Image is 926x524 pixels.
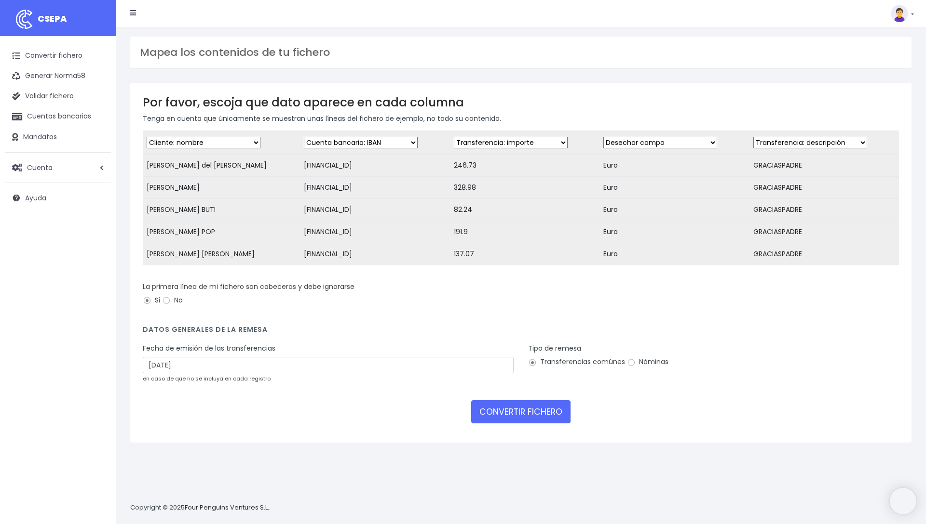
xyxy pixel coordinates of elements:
[300,177,449,199] td: [FINANCIAL_ID]
[599,243,749,265] td: Euro
[528,343,581,354] label: Tipo de remesa
[749,199,899,221] td: GRACIASPADRE
[185,503,269,512] a: Four Penguins Ventures S.L.
[471,400,571,423] button: CONVERTIR FICHERO
[143,113,899,124] p: Tenga en cuenta que únicamente se muestran unas líneas del fichero de ejemplo, no todo su contenido.
[143,221,300,243] td: [PERSON_NAME] POP
[599,221,749,243] td: Euro
[599,199,749,221] td: Euro
[143,375,271,382] small: en caso de que no se incluya en cada registro
[749,155,899,177] td: GRACIASPADRE
[627,357,668,367] label: Nóminas
[300,221,449,243] td: [FINANCIAL_ID]
[528,357,625,367] label: Transferencias comúnes
[5,46,111,66] a: Convertir fichero
[450,199,599,221] td: 82.24
[143,282,354,292] label: La primera línea de mi fichero son cabeceras y debe ignorarse
[5,127,111,147] a: Mandatos
[143,177,300,199] td: [PERSON_NAME]
[143,155,300,177] td: [PERSON_NAME] del [PERSON_NAME]
[5,157,111,178] a: Cuenta
[300,243,449,265] td: [FINANCIAL_ID]
[450,243,599,265] td: 137.07
[130,503,271,513] p: Copyright © 2025 .
[27,162,53,172] span: Cuenta
[38,13,67,25] span: CSEPA
[143,295,160,305] label: Si
[140,46,902,59] h3: Mapea los contenidos de tu fichero
[12,7,36,31] img: logo
[450,221,599,243] td: 191.9
[749,243,899,265] td: GRACIASPADRE
[749,177,899,199] td: GRACIASPADRE
[749,221,899,243] td: GRACIASPADRE
[5,106,111,127] a: Cuentas bancarias
[450,155,599,177] td: 246.73
[450,177,599,199] td: 328.98
[25,193,46,203] span: Ayuda
[143,343,275,354] label: Fecha de emisión de las transferencias
[162,295,183,305] label: No
[300,199,449,221] td: [FINANCIAL_ID]
[5,188,111,208] a: Ayuda
[5,86,111,106] a: Validar fichero
[143,243,300,265] td: [PERSON_NAME] [PERSON_NAME]
[300,155,449,177] td: [FINANCIAL_ID]
[143,326,899,339] h4: Datos generales de la remesa
[599,177,749,199] td: Euro
[143,95,899,109] h3: Por favor, escoja que dato aparece en cada columna
[5,66,111,86] a: Generar Norma58
[143,199,300,221] td: [PERSON_NAME] BUTI
[891,5,908,22] img: profile
[599,155,749,177] td: Euro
